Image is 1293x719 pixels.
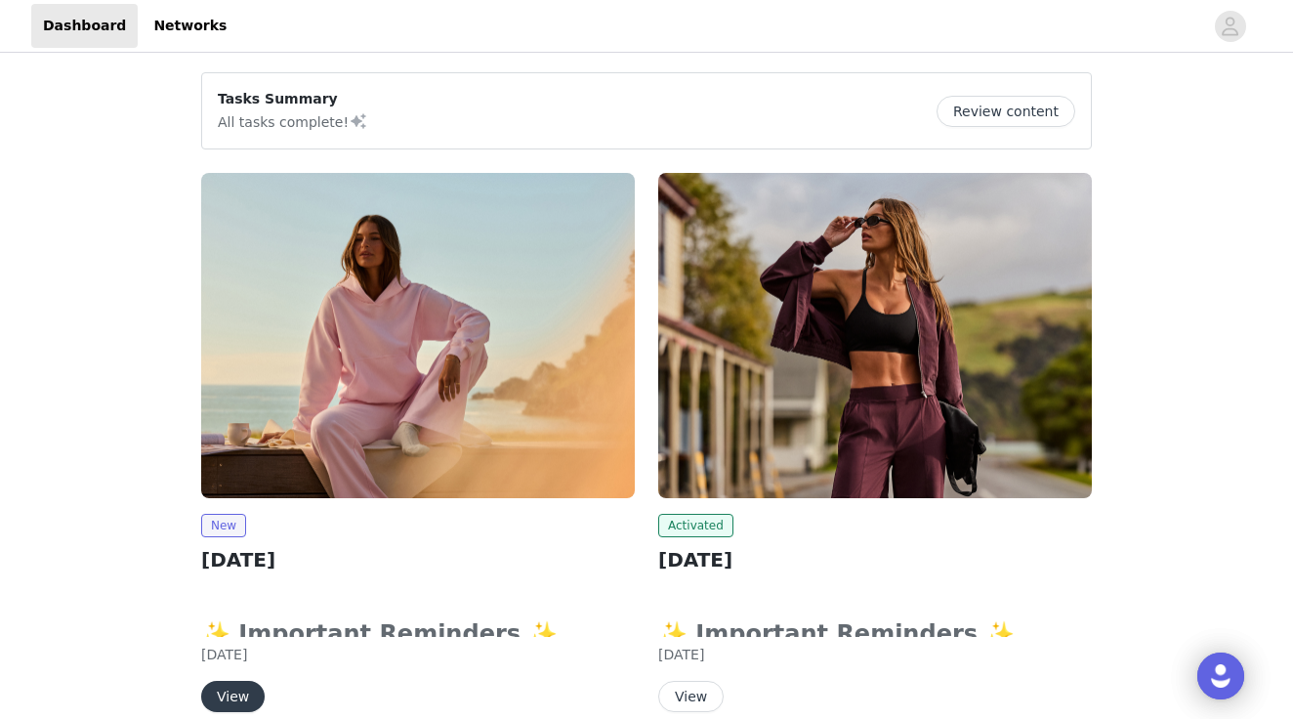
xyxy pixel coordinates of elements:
[658,545,1092,574] h2: [DATE]
[142,4,238,48] a: Networks
[201,545,635,574] h2: [DATE]
[201,173,635,498] img: Fabletics
[658,647,704,662] span: [DATE]
[658,690,724,704] a: View
[658,173,1092,498] img: Fabletics
[658,514,733,537] span: Activated
[201,647,247,662] span: [DATE]
[1197,653,1244,699] div: Open Intercom Messenger
[658,681,724,712] button: View
[201,514,246,537] span: New
[218,109,368,133] p: All tasks complete!
[31,4,138,48] a: Dashboard
[201,681,265,712] button: View
[201,620,570,648] strong: ✨ Important Reminders ✨
[201,690,265,704] a: View
[658,620,1027,648] strong: ✨ Important Reminders ✨
[937,96,1075,127] button: Review content
[218,89,368,109] p: Tasks Summary
[1221,11,1239,42] div: avatar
